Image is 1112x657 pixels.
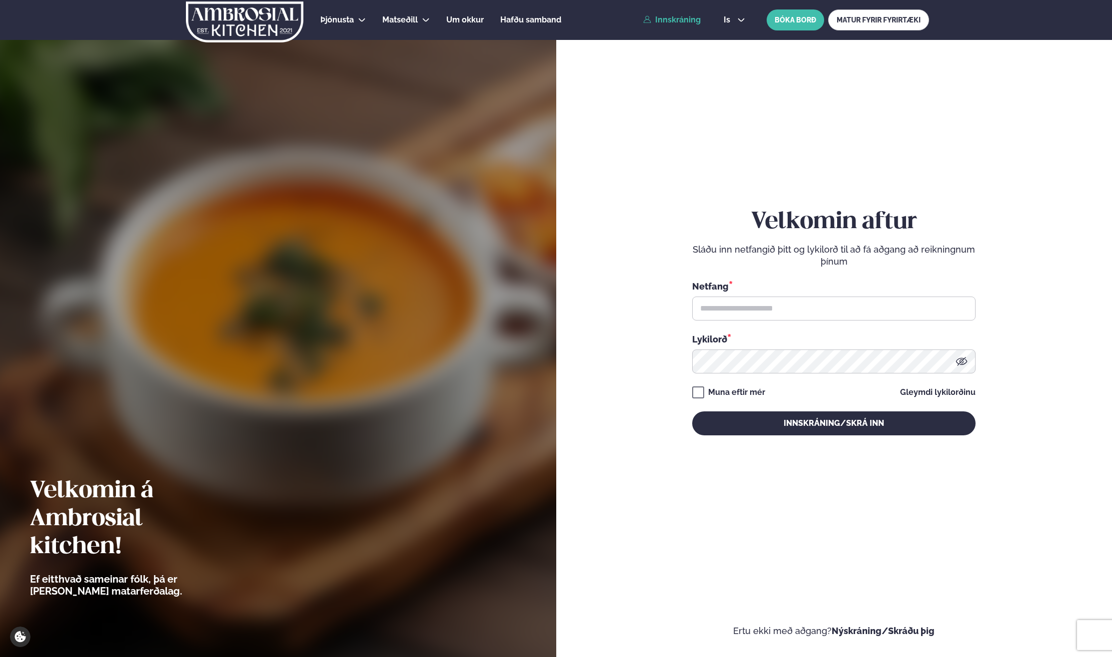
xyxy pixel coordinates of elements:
a: Þjónusta [320,14,354,26]
h2: Velkomin aftur [692,208,976,236]
p: Sláðu inn netfangið þitt og lykilorð til að fá aðgang að reikningnum þínum [692,244,976,268]
p: Ertu ekki með aðgang? [586,625,1083,637]
a: Hafðu samband [500,14,561,26]
p: Ef eitthvað sameinar fólk, þá er [PERSON_NAME] matarferðalag. [30,573,237,597]
div: Netfang [692,280,976,293]
span: Matseðill [382,15,418,24]
span: Hafðu samband [500,15,561,24]
button: Innskráning/Skrá inn [692,411,976,435]
a: Innskráning [643,15,701,24]
a: MATUR FYRIR FYRIRTÆKI [828,9,929,30]
div: Lykilorð [692,332,976,345]
span: Þjónusta [320,15,354,24]
button: BÓKA BORÐ [767,9,824,30]
a: Cookie settings [10,627,30,647]
a: Nýskráning/Skráðu þig [832,626,935,636]
span: Um okkur [446,15,484,24]
a: Um okkur [446,14,484,26]
a: Gleymdi lykilorðinu [900,388,976,396]
button: is [716,16,753,24]
img: logo [185,1,304,42]
a: Matseðill [382,14,418,26]
h2: Velkomin á Ambrosial kitchen! [30,477,237,561]
span: is [724,16,733,24]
